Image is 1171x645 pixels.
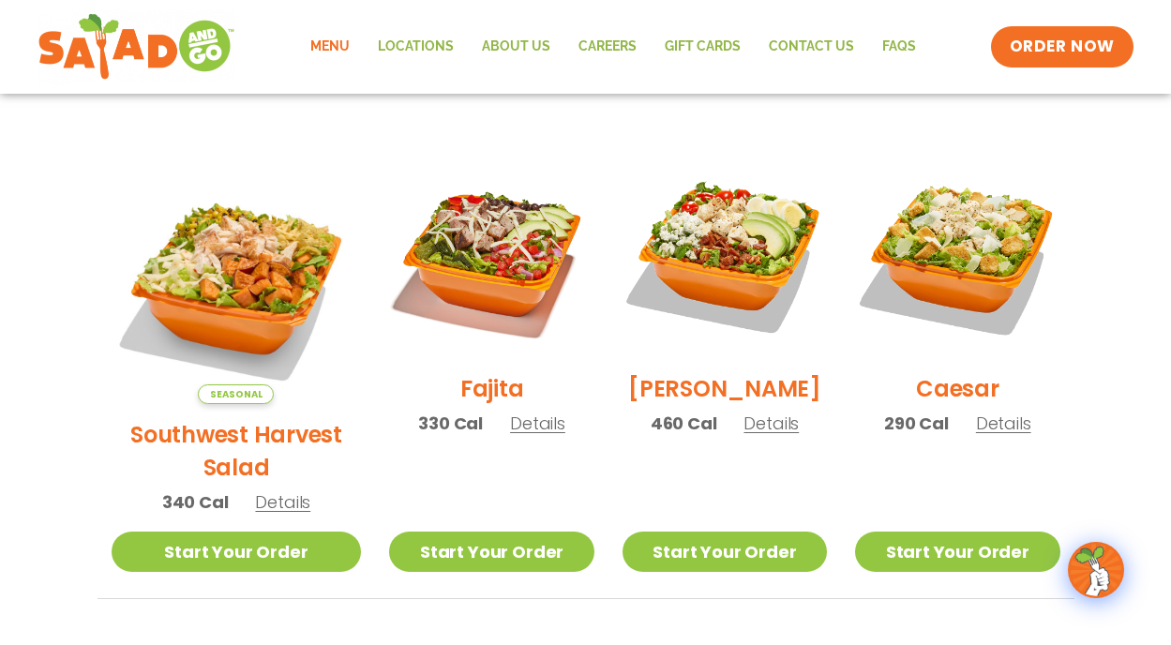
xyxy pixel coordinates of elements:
h2: [PERSON_NAME] [628,372,821,405]
a: Careers [564,25,651,68]
span: Details [743,412,799,435]
a: Start Your Order [855,532,1059,572]
h2: Fajita [460,372,524,405]
a: ORDER NOW [991,26,1133,67]
h2: Southwest Harvest Salad [112,418,362,484]
a: Contact Us [755,25,868,68]
h2: Caesar [916,372,999,405]
a: Start Your Order [389,532,593,572]
img: Product photo for Fajita Salad [389,154,593,358]
span: Details [976,412,1031,435]
img: wpChatIcon [1070,544,1122,596]
img: new-SAG-logo-768×292 [38,9,235,84]
nav: Menu [296,25,930,68]
span: 340 Cal [162,489,229,515]
span: Details [255,490,310,514]
span: 330 Cal [418,411,483,436]
span: Seasonal [198,384,274,404]
img: Product photo for Southwest Harvest Salad [112,154,362,404]
img: Product photo for Cobb Salad [623,154,827,358]
span: 290 Cal [884,411,949,436]
a: FAQs [868,25,930,68]
span: Details [510,412,565,435]
span: ORDER NOW [1010,36,1115,58]
img: Product photo for Caesar Salad [855,154,1059,358]
a: GIFT CARDS [651,25,755,68]
a: Start Your Order [623,532,827,572]
a: Menu [296,25,364,68]
a: About Us [468,25,564,68]
a: Locations [364,25,468,68]
a: Start Your Order [112,532,362,572]
span: 460 Cal [651,411,717,436]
